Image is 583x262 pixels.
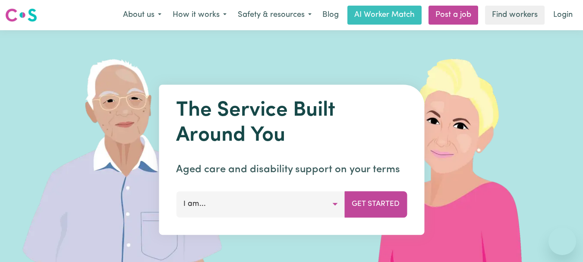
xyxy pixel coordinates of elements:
[548,6,578,25] a: Login
[117,6,167,24] button: About us
[347,6,422,25] a: AI Worker Match
[485,6,545,25] a: Find workers
[176,162,407,177] p: Aged care and disability support on your terms
[232,6,317,24] button: Safety & resources
[167,6,232,24] button: How it works
[176,98,407,148] h1: The Service Built Around You
[5,7,37,23] img: Careseekers logo
[429,6,478,25] a: Post a job
[344,191,407,217] button: Get Started
[5,5,37,25] a: Careseekers logo
[176,191,345,217] button: I am...
[548,227,576,255] iframe: Button to launch messaging window
[317,6,344,25] a: Blog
